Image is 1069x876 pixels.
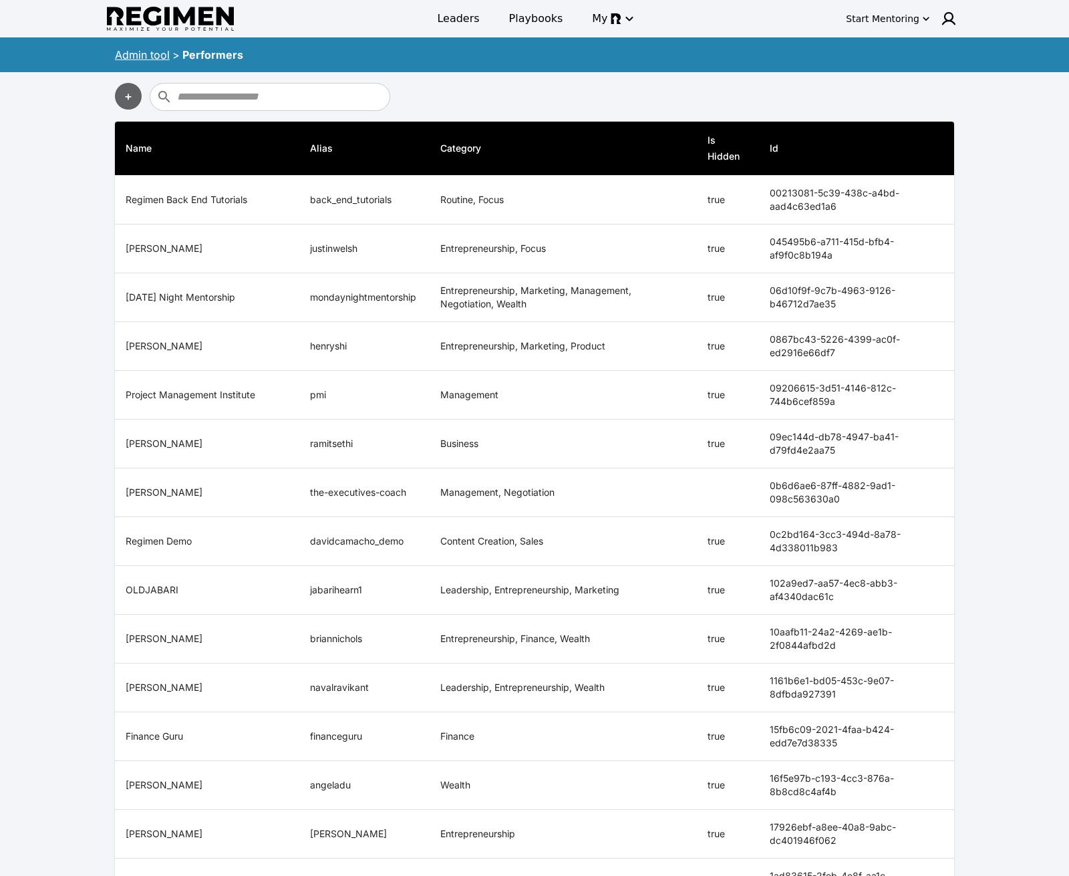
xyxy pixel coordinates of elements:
th: Regimen Back End Tutorials [115,176,299,225]
th: Category [430,122,697,176]
td: true [697,810,759,859]
th: OLDJABARI [115,566,299,615]
span: My [592,11,607,27]
th: 17926ebf-a8ee-40a8-9abc-dc401946f062 [759,810,955,859]
button: Start Mentoring [843,8,933,29]
td: true [697,615,759,664]
td: jabarihearn1 [299,566,430,615]
div: > [172,47,180,63]
th: Alias [299,122,430,176]
td: true [697,225,759,273]
th: Id [759,122,955,176]
td: Entrepreneurship, Marketing, Management, Negotiation, Wealth [430,273,697,322]
button: My [584,7,639,31]
td: briannichols [299,615,430,664]
td: true [697,322,759,371]
td: true [697,517,759,566]
td: Entrepreneurship [430,810,697,859]
td: Leadership, Entrepreneurship, Wealth [430,664,697,712]
td: true [697,420,759,468]
td: the-executives-coach [299,468,430,517]
td: true [697,371,759,420]
a: Playbooks [501,7,571,31]
td: Routine, Focus [430,176,697,225]
td: navalravikant [299,664,430,712]
td: true [697,664,759,712]
th: 10aafb11-24a2-4269-ae1b-2f0844afbd2d [759,615,955,664]
td: [PERSON_NAME] [299,810,430,859]
th: Regimen Demo [115,517,299,566]
td: Management, Negotiation [430,468,697,517]
button: + [115,83,142,110]
th: [PERSON_NAME] [115,225,299,273]
a: Admin tool [115,48,170,61]
div: Start Mentoring [846,12,919,25]
td: Wealth [430,761,697,810]
td: justinwelsh [299,225,430,273]
a: Leaders [429,7,487,31]
td: pmi [299,371,430,420]
img: Regimen logo [107,7,234,31]
th: 0867bc43-5226-4399-ac0f-ed2916e66df7 [759,322,955,371]
td: true [697,761,759,810]
td: financeguru [299,712,430,761]
td: true [697,712,759,761]
th: 16f5e97b-c193-4cc3-876a-8b8cd8c4af4b [759,761,955,810]
th: Finance Guru [115,712,299,761]
th: 00213081-5c39-438c-a4bd-aad4c63ed1a6 [759,176,955,225]
th: [PERSON_NAME] [115,664,299,712]
td: Management [430,371,697,420]
td: Content Creation, Sales [430,517,697,566]
th: 0b6d6ae6-87ff-4882-9ad1-098c563630a0 [759,468,955,517]
th: Is Hidden [697,122,759,176]
th: [DATE] Night Mentorship [115,273,299,322]
img: user icon [941,11,957,27]
div: Performers [182,47,243,63]
td: Finance [430,712,697,761]
td: mondaynightmentorship [299,273,430,322]
th: Project Management Institute [115,371,299,420]
td: Entrepreneurship, Marketing, Product [430,322,697,371]
th: [PERSON_NAME] [115,615,299,664]
td: Entrepreneurship, Focus [430,225,697,273]
td: true [697,273,759,322]
td: angeladu [299,761,430,810]
th: 06d10f9f-9c7b-4963-9126-b46712d7ae35 [759,273,955,322]
td: Leadership, Entrepreneurship, Marketing [430,566,697,615]
th: [PERSON_NAME] [115,420,299,468]
th: 1161b6e1-bd05-453c-9e07-8dfbda927391 [759,664,955,712]
th: 09ec144d-db78-4947-ba41-d79fd4e2aa75 [759,420,955,468]
td: back_end_tutorials [299,176,430,225]
td: ramitsethi [299,420,430,468]
th: [PERSON_NAME] [115,810,299,859]
td: Business [430,420,697,468]
th: Name [115,122,299,176]
td: Entrepreneurship, Finance, Wealth [430,615,697,664]
th: [PERSON_NAME] [115,761,299,810]
td: davidcamacho_demo [299,517,430,566]
td: true [697,566,759,615]
span: Playbooks [509,11,563,27]
th: 09206615-3d51-4146-812c-744b6cef859a [759,371,955,420]
th: 102a9ed7-aa57-4ec8-abb3-af4340dac61c [759,566,955,615]
th: 045495b6-a711-415d-bfb4-af9f0c8b194a [759,225,955,273]
td: true [697,176,759,225]
td: henryshi [299,322,430,371]
th: 0c2bd164-3cc3-494d-8a78-4d338011b983 [759,517,955,566]
th: 15fb6c09-2021-4faa-b424-edd7e7d38335 [759,712,955,761]
th: [PERSON_NAME] [115,322,299,371]
span: Leaders [437,11,479,27]
th: [PERSON_NAME] [115,468,299,517]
